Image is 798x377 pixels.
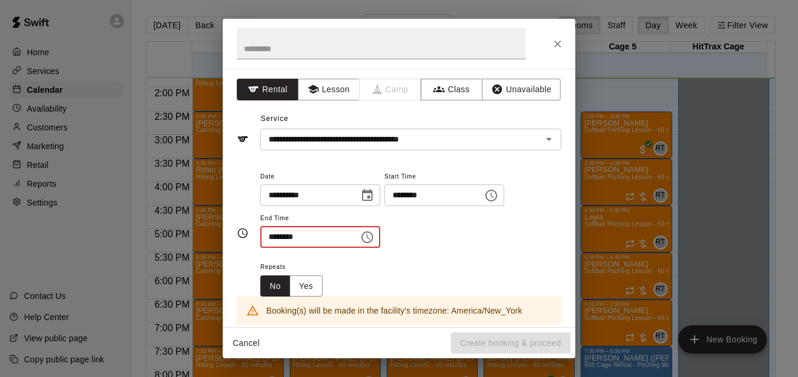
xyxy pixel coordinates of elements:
button: Lesson [298,79,360,100]
span: Service [261,115,289,123]
button: Close [547,33,568,55]
button: No [260,275,290,297]
span: End Time [260,211,380,227]
span: Repeats [260,260,332,275]
span: Camps can only be created in the Services page [360,79,421,100]
span: Date [260,169,380,185]
div: Booking(s) will be made in the facility's timezone: America/New_York [266,300,522,321]
button: Rental [237,79,299,100]
button: Yes [290,275,323,297]
button: Choose time, selected time is 1:30 PM [356,225,379,249]
span: Start Time [384,169,504,185]
div: outlined button group [260,275,323,297]
button: Class [421,79,482,100]
button: Choose date, selected date is Aug 15, 2025 [356,184,379,207]
button: Choose time, selected time is 2:30 PM [480,184,503,207]
button: Unavailable [482,79,561,100]
svg: Service [237,133,249,145]
button: Open [541,131,557,147]
button: Cancel [227,332,265,354]
svg: Timing [237,227,249,239]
